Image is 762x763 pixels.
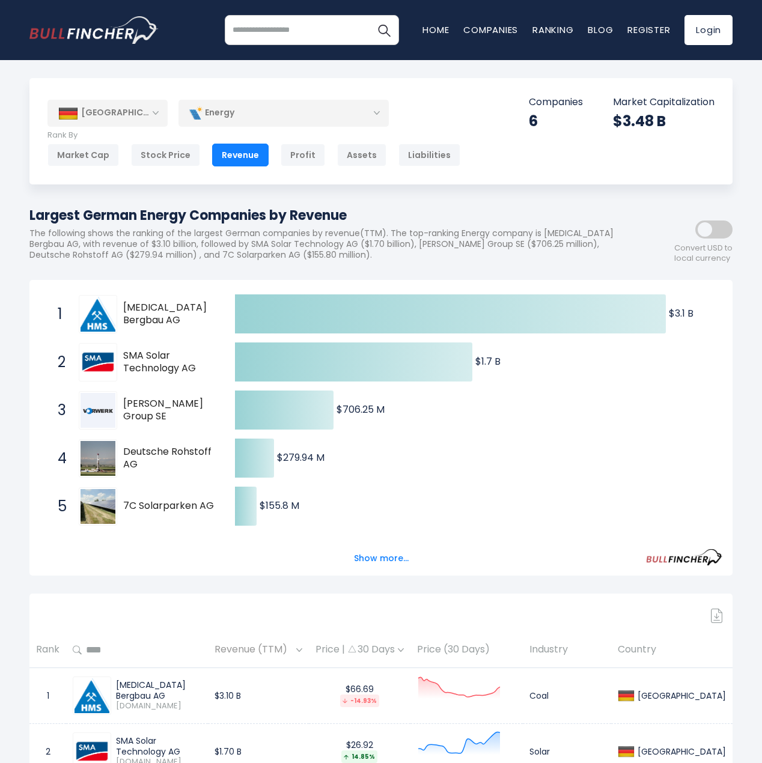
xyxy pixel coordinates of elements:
img: 7C Solarparken AG [81,489,115,524]
div: 14.85% [341,750,377,763]
span: Revenue (TTM) [215,640,293,659]
text: $155.8 M [260,499,299,512]
div: Energy [178,99,389,127]
p: The following shows the ranking of the largest German companies by revenue(TTM). The top-ranking ... [29,228,624,261]
div: $3.48 B [613,112,715,130]
a: Ranking [532,23,573,36]
img: HMU.DE.png [75,678,109,713]
div: Profit [281,144,325,166]
span: 3 [52,400,64,421]
button: Show more... [347,549,416,568]
div: Assets [337,144,386,166]
div: 6 [529,112,583,130]
div: [MEDICAL_DATA] Bergbau AG [116,679,201,701]
div: Market Cap [47,144,119,166]
td: $3.10 B [208,667,309,723]
text: $706.25 M [337,403,385,416]
span: 2 [52,352,64,372]
p: Rank By [47,130,460,141]
span: 5 [52,496,64,517]
a: Login [684,15,733,45]
a: Register [627,23,670,36]
div: $26.92 [315,740,404,763]
img: Friedrich Vorwerk Group SE [81,393,115,428]
div: $66.69 [315,684,404,707]
span: [PERSON_NAME] Group SE [123,398,214,423]
img: S92.DE.png [75,740,109,763]
span: Convert USD to local currency [674,243,733,264]
a: Blog [588,23,613,36]
th: Industry [523,633,611,668]
p: Companies [529,96,583,109]
div: Liabilities [398,144,460,166]
span: Deutsche Rohstoff AG [123,446,214,471]
span: 1 [52,304,64,324]
div: Revenue [212,144,269,166]
span: SMA Solar Technology AG [123,350,214,375]
span: [DOMAIN_NAME] [116,701,201,711]
h1: Largest German Energy Companies by Revenue [29,205,624,225]
div: [GEOGRAPHIC_DATA] [47,100,168,126]
button: Search [369,15,399,45]
text: $279.94 M [277,451,325,464]
text: $1.7 B [475,354,501,368]
span: [MEDICAL_DATA] Bergbau AG [123,302,214,327]
th: Rank [29,633,66,668]
a: Home [422,23,449,36]
img: Deutsche Rohstoff AG [81,441,115,476]
div: -14.93% [340,695,379,707]
span: 7C Solarparken AG [123,500,214,512]
img: bullfincher logo [29,16,159,44]
div: SMA Solar Technology AG [116,735,201,757]
div: [GEOGRAPHIC_DATA] [635,690,726,701]
div: Stock Price [131,144,200,166]
th: Price (30 Days) [410,633,523,668]
a: Go to homepage [29,16,159,44]
td: 1 [29,667,66,723]
td: Coal [523,667,611,723]
p: Market Capitalization [613,96,715,109]
img: HMS Bergbau AG [81,297,115,332]
div: [GEOGRAPHIC_DATA] [635,746,726,757]
span: 4 [52,448,64,469]
img: SMA Solar Technology AG [81,351,115,374]
text: $3.1 B [669,306,693,320]
div: Price | 30 Days [315,643,404,656]
a: Companies [463,23,518,36]
th: Country [611,633,733,668]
